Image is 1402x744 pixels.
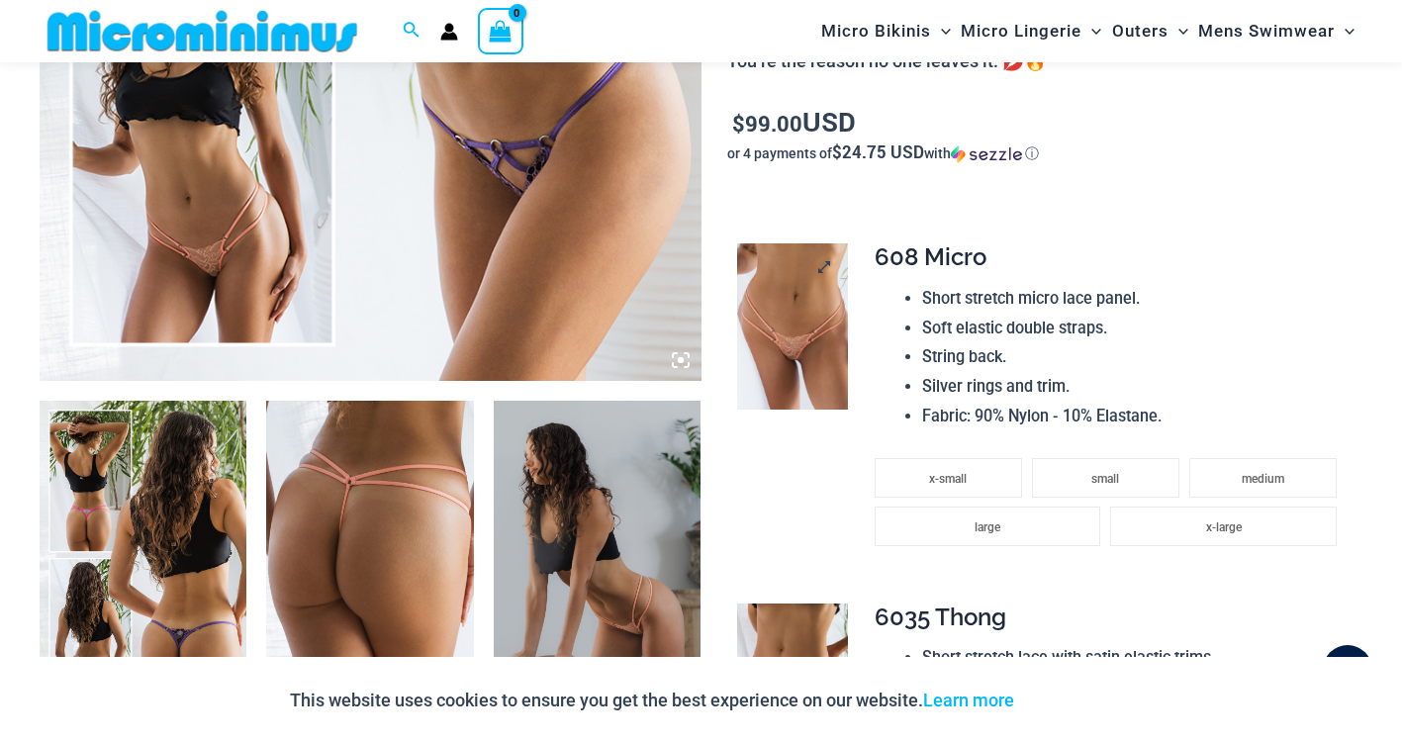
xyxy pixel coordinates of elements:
span: Menu Toggle [931,6,951,56]
div: or 4 payments of$24.75 USDwithSezzle Click to learn more about Sezzle [727,143,1362,163]
span: medium [1242,472,1284,486]
span: large [975,520,1000,534]
span: Micro Bikinis [821,6,931,56]
img: Sezzle [951,145,1022,163]
li: small [1032,458,1179,498]
li: x-large [1110,507,1337,546]
img: Sip Bellini 608 Micro Thong [266,401,473,711]
a: Learn more [923,690,1014,710]
span: Menu Toggle [1168,6,1188,56]
span: Menu Toggle [1335,6,1355,56]
span: x-large [1206,520,1242,534]
img: Sip Bellini 608 Micro Thong [494,401,701,711]
span: Menu Toggle [1081,6,1101,56]
li: Silver rings and trim. [922,372,1347,402]
li: large [875,507,1101,546]
a: Micro BikinisMenu ToggleMenu Toggle [816,6,956,56]
a: Mens SwimwearMenu ToggleMenu Toggle [1193,6,1359,56]
li: Soft elastic double straps. [922,314,1347,343]
span: $ [732,109,745,138]
img: MM SHOP LOGO FLAT [40,9,365,53]
nav: Site Navigation [813,3,1362,59]
li: Short stretch micro lace panel. [922,284,1347,314]
a: Search icon link [403,19,421,44]
img: Collection Pack b (5) [40,401,246,711]
p: This website uses cookies to ensure you get the best experience on our website. [290,686,1014,715]
span: small [1091,472,1119,486]
p: USD [727,107,1362,139]
span: 6035 Thong [875,603,1006,631]
img: Sip Bellini 608 Micro Thong [737,243,848,410]
li: String back. [922,342,1347,372]
span: Mens Swimwear [1198,6,1335,56]
span: $24.75 USD [832,140,924,163]
span: x-small [929,472,967,486]
a: Account icon link [440,23,458,41]
li: Short stretch lace with satin elastic trims. [922,643,1347,673]
li: Fabric: 90% Nylon - 10% Elastane. [922,402,1347,431]
a: View Shopping Cart, empty [478,8,523,53]
button: Accept [1029,677,1113,724]
div: or 4 payments of with [727,143,1362,163]
li: medium [1189,458,1337,498]
span: Micro Lingerie [961,6,1081,56]
span: 608 Micro [875,242,986,271]
span: Outers [1112,6,1168,56]
a: Micro LingerieMenu ToggleMenu Toggle [956,6,1106,56]
li: x-small [875,458,1022,498]
bdi: 99.00 [732,109,802,138]
a: OutersMenu ToggleMenu Toggle [1107,6,1193,56]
